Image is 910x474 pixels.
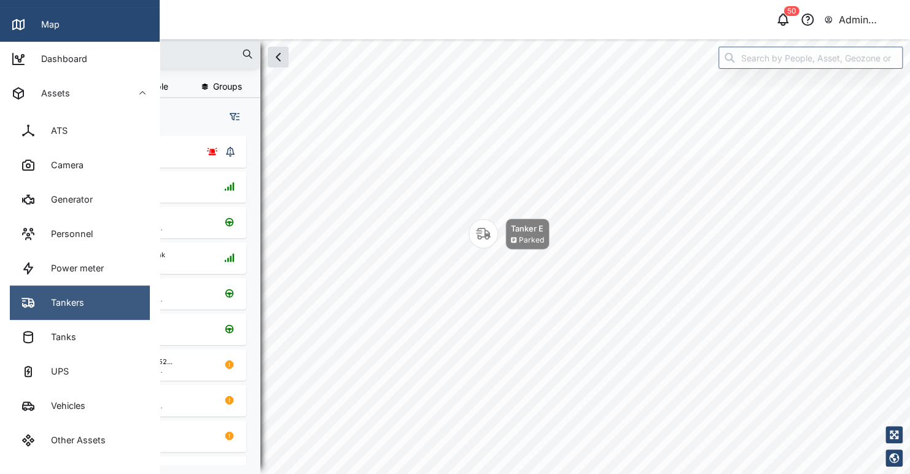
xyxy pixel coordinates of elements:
div: Dashboard [32,52,87,66]
span: Groups [213,82,242,91]
input: Search by People, Asset, Geozone or Place [718,47,903,69]
a: ATS [10,114,150,148]
a: Power meter [10,251,150,286]
div: Camera [42,158,84,172]
div: Assets [32,87,70,100]
div: UPS [42,365,69,378]
div: Generator [42,193,93,206]
div: Tankers [42,296,84,309]
a: Camera [10,148,150,182]
div: ATS [42,124,68,138]
a: UPS [10,354,150,389]
a: Vehicles [10,389,150,423]
div: Personnel [42,227,93,241]
div: 50 [784,6,799,16]
button: Admin Zaerald Lungos [823,11,900,28]
a: Generator [10,182,150,217]
div: Map [32,18,60,31]
a: Tanks [10,320,150,354]
div: Other Assets [42,433,106,447]
div: Tanks [42,330,76,344]
div: Map marker [469,219,550,250]
div: Vehicles [42,399,85,413]
div: Admin Zaerald Lungos [839,12,900,28]
div: Power meter [42,262,104,275]
a: Tankers [10,286,150,320]
canvas: Map [39,39,910,474]
div: Tanker E [511,222,544,235]
div: Parked [519,235,544,246]
a: Personnel [10,217,150,251]
a: Other Assets [10,423,150,457]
